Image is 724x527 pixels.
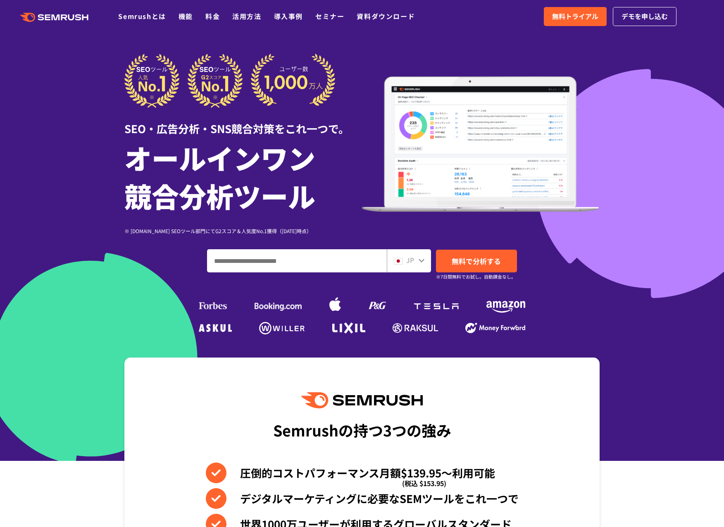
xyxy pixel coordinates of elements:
[552,11,598,22] span: 無料トライアル
[207,250,386,272] input: ドメイン、キーワードまたはURLを入力してください
[436,273,516,281] small: ※7日間無料でお試し。自動課金なし。
[436,250,517,272] a: 無料で分析する
[406,255,414,265] span: JP
[206,488,519,509] li: デジタルマーケティングに必要なSEMツールをこれ一つで
[206,463,519,483] li: 圧倒的コストパフォーマンス月額$139.95〜利用可能
[124,227,362,235] div: ※ [DOMAIN_NAME] SEOツール部門にてG2スコア＆人気度No.1獲得（[DATE]時点）
[118,11,166,21] a: Semrushとは
[273,415,451,445] div: Semrushの持つ3つの強み
[124,108,362,136] div: SEO・広告分析・SNS競合対策をこれ一つで。
[613,7,676,26] a: デモを申し込む
[357,11,415,21] a: 資料ダウンロード
[232,11,261,21] a: 活用方法
[274,11,303,21] a: 導入事例
[205,11,220,21] a: 料金
[452,256,501,266] span: 無料で分析する
[301,392,423,408] img: Semrush
[544,7,607,26] a: 無料トライアル
[315,11,344,21] a: セミナー
[179,11,193,21] a: 機能
[402,473,446,494] span: (税込 $153.95)
[622,11,668,22] span: デモを申し込む
[124,138,362,215] h1: オールインワン 競合分析ツール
